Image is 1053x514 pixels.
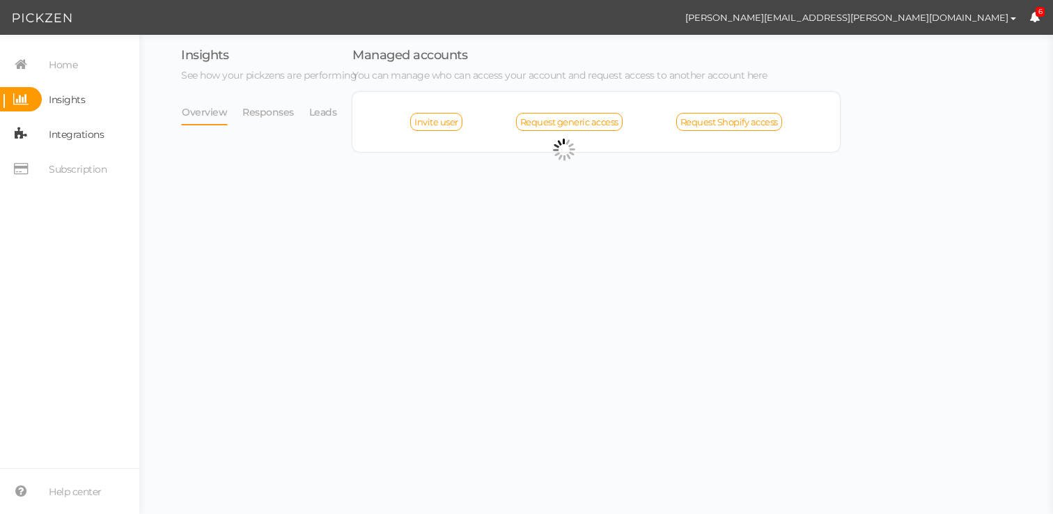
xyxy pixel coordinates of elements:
li: Overview [181,99,242,125]
img: Pickzen logo [13,10,72,26]
button: [PERSON_NAME][EMAIL_ADDRESS][PERSON_NAME][DOMAIN_NAME] [672,6,1029,29]
span: [PERSON_NAME][EMAIL_ADDRESS][PERSON_NAME][DOMAIN_NAME] [685,12,1008,23]
span: Subscription [49,158,107,180]
li: Responses [242,99,309,125]
span: Home [49,54,77,76]
span: See how your pickzens are performing [181,69,357,81]
span: Help center [49,481,102,503]
span: Insights [181,47,228,63]
a: Overview [181,99,228,125]
span: Integrations [49,123,104,146]
img: e461e14119391d8baf729a9bdf18d419 [648,6,672,30]
span: Insights [49,88,85,111]
span: 6 [1036,7,1045,17]
img: spinnerbig.gif [553,139,575,161]
a: Leads [309,99,338,125]
a: Responses [242,99,295,125]
li: Leads [309,99,352,125]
